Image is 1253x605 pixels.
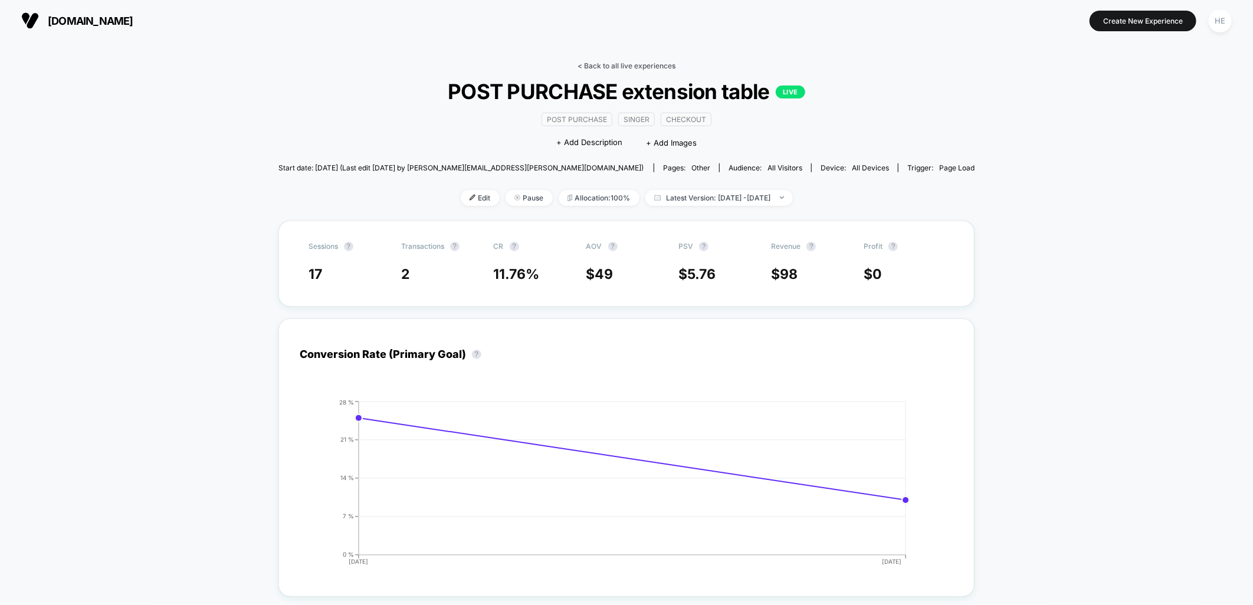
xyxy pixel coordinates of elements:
span: + Add Images [646,138,697,147]
span: Pause [506,190,553,206]
span: 0 [872,266,882,282]
button: ? [344,242,353,251]
span: 11.76 % [494,266,540,282]
span: AOV [586,242,602,251]
tspan: [DATE] [883,558,902,565]
tspan: 14 % [340,474,354,481]
span: other [691,163,710,172]
button: ? [608,242,618,251]
span: + Add Description [556,137,622,149]
button: ? [472,350,481,359]
button: HE [1205,9,1235,33]
span: [DOMAIN_NAME] [48,15,133,27]
span: 17 [309,266,322,282]
tspan: 7 % [343,512,354,519]
tspan: 21 % [340,436,354,443]
span: 98 [780,266,798,282]
div: Conversion Rate (Primary Goal) [300,348,487,360]
img: Visually logo [21,12,39,29]
img: edit [470,195,475,200]
span: $ [586,266,614,282]
span: Singer [618,113,655,126]
span: 49 [595,266,614,282]
tspan: 0 % [343,551,354,558]
span: CR [494,242,504,251]
span: Transactions [401,242,444,251]
img: end [514,195,520,200]
span: Page Load [939,163,975,172]
span: 5.76 [687,266,716,282]
span: Edit [461,190,500,206]
button: ? [806,242,816,251]
span: $ [864,266,882,282]
span: $ [678,266,716,282]
span: 2 [401,266,409,282]
span: POST PURCHASE extension table [313,79,940,104]
div: Trigger: [907,163,975,172]
button: ? [510,242,519,251]
span: Revenue [771,242,801,251]
span: Sessions [309,242,338,251]
span: Latest Version: [DATE] - [DATE] [645,190,793,206]
img: end [780,196,784,199]
div: CONVERSION_RATE [288,399,942,576]
a: < Back to all live experiences [578,61,675,70]
span: Profit [864,242,883,251]
div: Audience: [729,163,802,172]
button: ? [699,242,708,251]
tspan: 28 % [339,398,354,405]
img: rebalance [568,195,572,201]
span: $ [771,266,798,282]
p: LIVE [776,86,805,98]
button: Create New Experience [1090,11,1196,31]
div: Pages: [663,163,710,172]
div: HE [1209,9,1232,32]
button: ? [888,242,898,251]
button: [DOMAIN_NAME] [18,11,137,30]
span: All Visitors [767,163,802,172]
tspan: [DATE] [349,558,369,565]
span: Post Purchase [542,113,612,126]
span: all devices [852,163,889,172]
img: calendar [654,195,661,200]
span: Allocation: 100% [559,190,639,206]
span: checkout [661,113,711,126]
span: Device: [811,163,898,172]
span: PSV [678,242,693,251]
span: Start date: [DATE] (Last edit [DATE] by [PERSON_NAME][EMAIL_ADDRESS][PERSON_NAME][DOMAIN_NAME]) [278,163,644,172]
button: ? [450,242,460,251]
